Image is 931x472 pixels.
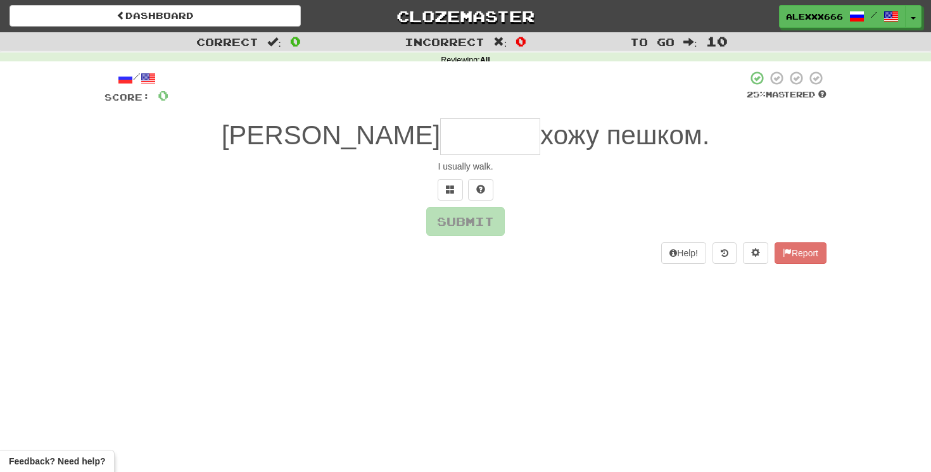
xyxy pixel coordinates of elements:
button: Report [775,242,826,264]
span: хожу пешком. [540,120,709,150]
span: alexxx666 [786,11,843,22]
span: Open feedback widget [9,455,105,468]
button: Help! [661,242,706,264]
span: / [871,10,877,19]
a: alexxx666 / [779,5,906,28]
a: Dashboard [9,5,301,27]
span: 25 % [747,89,766,99]
button: Switch sentence to multiple choice alt+p [438,179,463,201]
button: Submit [426,207,505,236]
span: 10 [706,34,728,49]
span: Score: [104,92,150,102]
span: : [267,37,281,47]
span: Correct [196,35,258,48]
span: : [493,37,507,47]
span: 0 [516,34,526,49]
span: 0 [290,34,301,49]
button: Round history (alt+y) [712,242,737,264]
span: : [683,37,697,47]
div: I usually walk. [104,160,826,173]
a: Clozemaster [320,5,611,27]
div: Mastered [747,89,826,101]
span: 0 [158,87,168,103]
button: Single letter hint - you only get 1 per sentence and score half the points! alt+h [468,179,493,201]
span: To go [630,35,674,48]
span: [PERSON_NAME] [222,120,440,150]
span: Incorrect [405,35,484,48]
div: / [104,70,168,86]
strong: All [480,56,490,65]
